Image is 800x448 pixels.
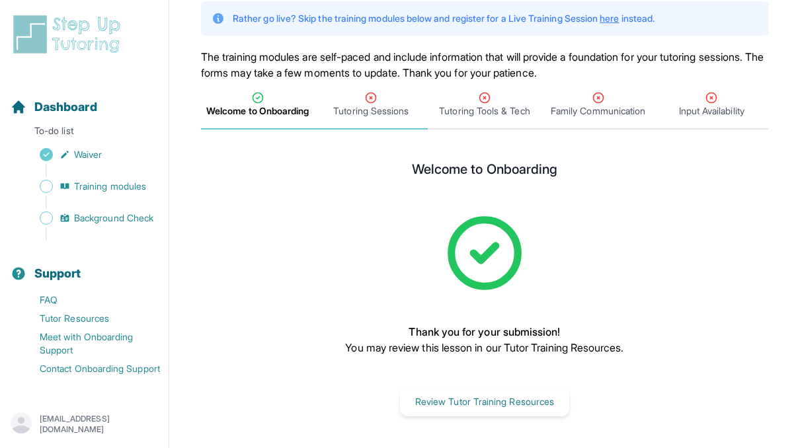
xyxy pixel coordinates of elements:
[412,161,557,182] h2: Welcome to Onboarding
[345,340,623,355] p: You may review this lesson in our Tutor Training Resources.
[11,359,169,378] a: Contact Onboarding Support
[201,49,768,81] p: The training modules are self-paced and include information that will provide a foundation for yo...
[600,13,619,24] a: here
[34,98,97,116] span: Dashboard
[11,13,128,56] img: logo
[5,77,163,122] button: Dashboard
[11,309,169,328] a: Tutor Resources
[11,412,158,436] button: [EMAIL_ADDRESS][DOMAIN_NAME]
[679,104,744,118] span: Input Availability
[11,328,169,359] a: Meet with Onboarding Support
[345,324,623,340] p: Thank you for your submission!
[11,177,169,196] a: Training modules
[40,414,158,435] p: [EMAIL_ADDRESS][DOMAIN_NAME]
[34,264,81,283] span: Support
[74,211,153,225] span: Background Check
[551,104,645,118] span: Family Communication
[400,394,569,408] a: Review Tutor Training Resources
[11,98,97,116] a: Dashboard
[74,148,102,161] span: Waiver
[74,180,146,193] span: Training modules
[333,104,409,118] span: Tutoring Sessions
[400,387,569,416] button: Review Tutor Training Resources
[206,104,309,118] span: Welcome to Onboarding
[11,209,169,227] a: Background Check
[11,145,169,164] a: Waiver
[11,291,169,309] a: FAQ
[439,104,530,118] span: Tutoring Tools & Tech
[5,243,163,288] button: Support
[233,12,655,25] p: Rather go live? Skip the training modules below and register for a Live Training Session instead.
[5,124,163,143] p: To-do list
[201,81,768,130] nav: Tabs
